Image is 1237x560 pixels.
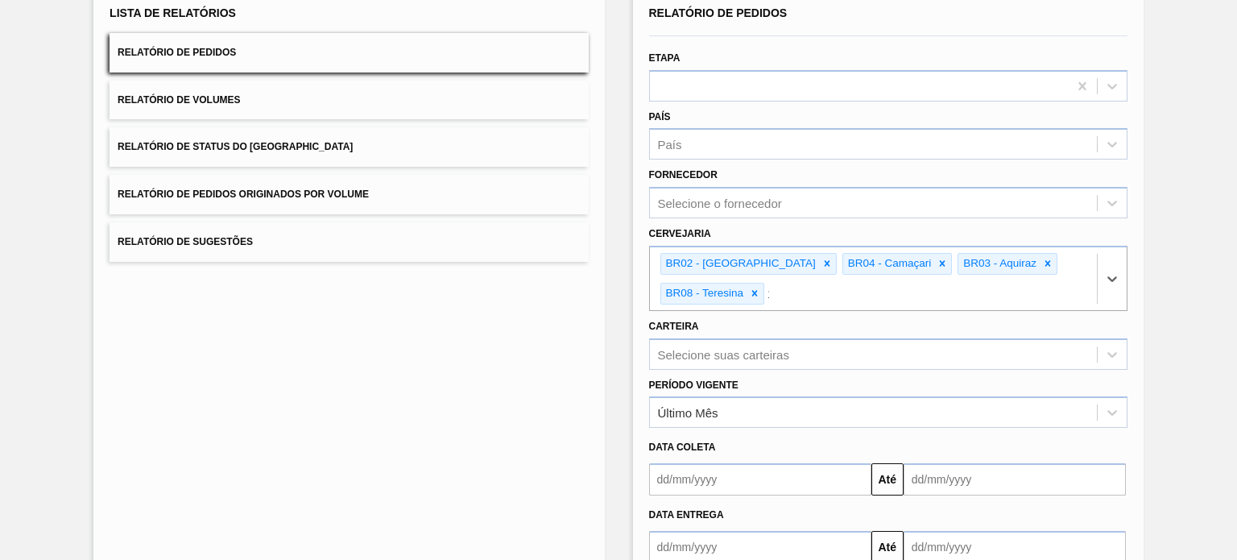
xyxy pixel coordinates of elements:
[843,254,934,274] div: BR04 - Camaçari
[649,509,724,521] span: Data Entrega
[658,406,718,420] div: Último Mês
[118,236,253,247] span: Relatório de Sugestões
[110,175,588,214] button: Relatório de Pedidos Originados por Volume
[661,254,818,274] div: BR02 - [GEOGRAPHIC_DATA]
[110,81,588,120] button: Relatório de Volumes
[110,222,588,262] button: Relatório de Sugestões
[649,52,681,64] label: Etapa
[110,33,588,73] button: Relatório de Pedidos
[649,6,788,19] span: Relatório de Pedidos
[649,380,738,391] label: Período Vigente
[118,94,240,106] span: Relatório de Volumes
[658,347,789,361] div: Selecione suas carteiras
[649,442,716,453] span: Data coleta
[871,463,904,496] button: Até
[118,141,353,152] span: Relatório de Status do [GEOGRAPHIC_DATA]
[649,228,711,239] label: Cervejaria
[118,47,236,58] span: Relatório de Pedidos
[118,189,369,200] span: Relatório de Pedidos Originados por Volume
[649,111,671,122] label: País
[658,197,782,210] div: Selecione o fornecedor
[661,284,747,304] div: BR08 - Teresina
[649,463,871,496] input: dd/mm/yyyy
[958,254,1039,274] div: BR03 - Aquiraz
[904,463,1126,496] input: dd/mm/yyyy
[110,127,588,167] button: Relatório de Status do [GEOGRAPHIC_DATA]
[649,169,718,180] label: Fornecedor
[649,321,699,332] label: Carteira
[658,138,682,151] div: País
[110,6,236,19] span: Lista de Relatórios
